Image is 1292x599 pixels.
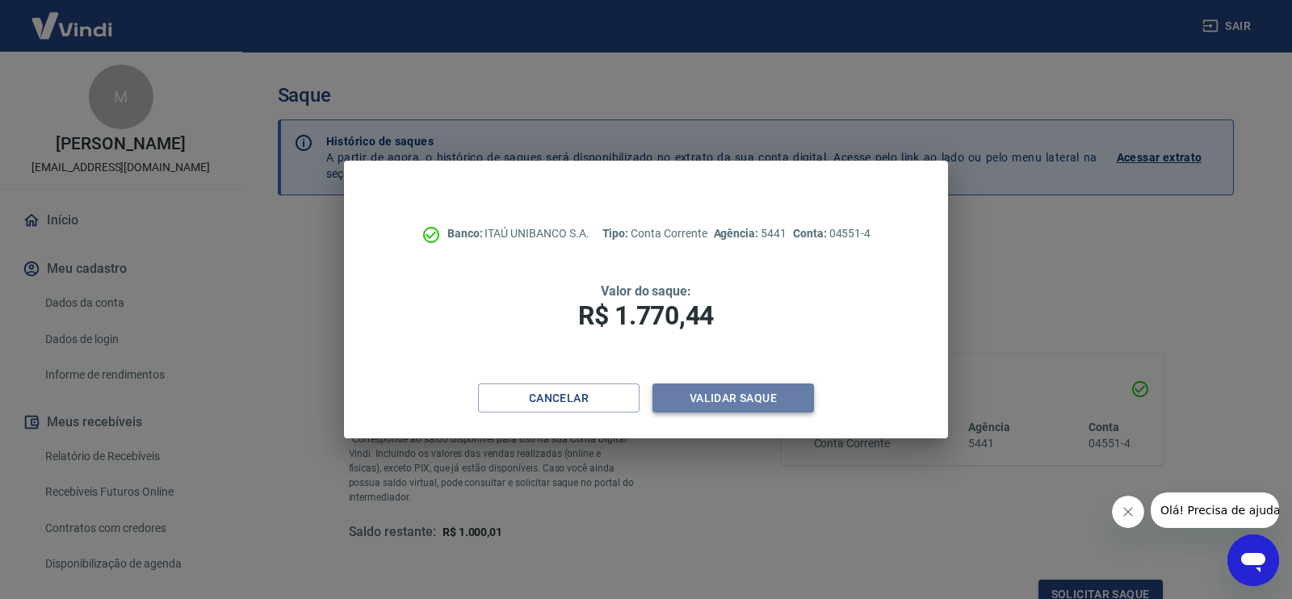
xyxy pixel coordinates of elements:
[793,227,829,240] span: Conta:
[578,300,714,331] span: R$ 1.770,44
[10,11,136,24] span: Olá! Precisa de ajuda?
[1112,496,1144,528] iframe: Fechar mensagem
[602,227,631,240] span: Tipo:
[447,227,485,240] span: Banco:
[652,383,814,413] button: Validar saque
[1151,492,1279,528] iframe: Mensagem da empresa
[714,225,787,242] p: 5441
[793,225,870,242] p: 04551-4
[447,225,589,242] p: ITAÚ UNIBANCO S.A.
[602,225,707,242] p: Conta Corrente
[601,283,691,299] span: Valor do saque:
[714,227,761,240] span: Agência:
[1227,534,1279,586] iframe: Botão para abrir a janela de mensagens
[478,383,640,413] button: Cancelar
